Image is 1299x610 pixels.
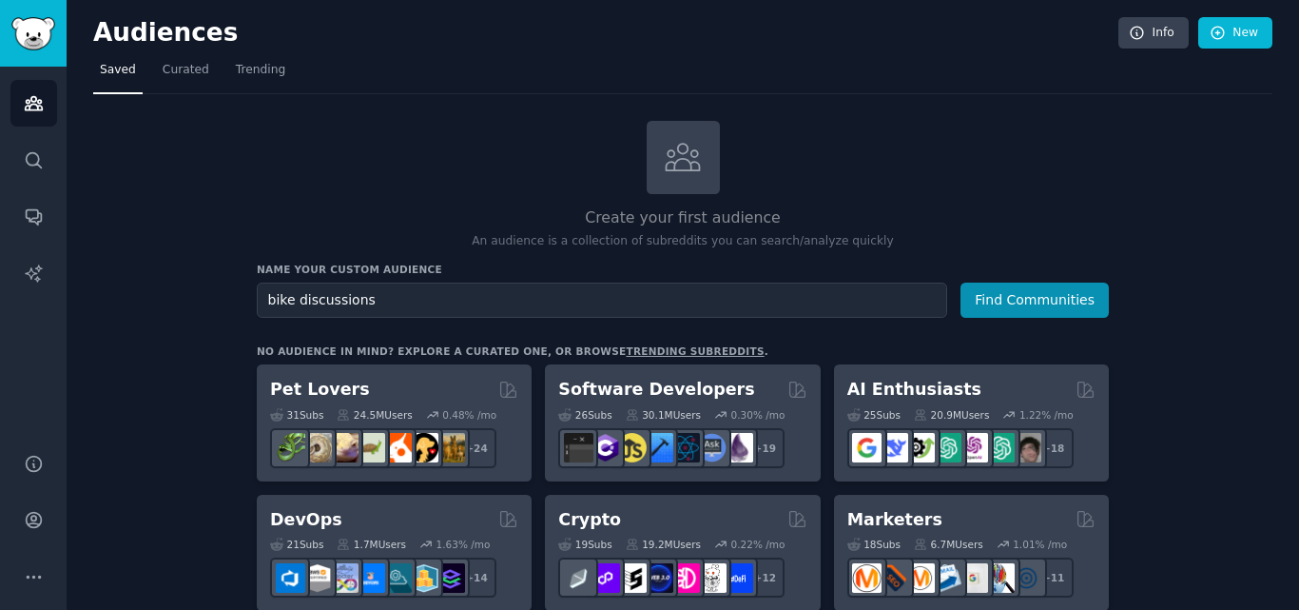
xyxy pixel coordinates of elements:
a: Curated [156,55,216,94]
img: googleads [959,563,988,593]
img: cockatiel [382,433,412,462]
img: 0xPolygon [591,563,620,593]
img: learnjavascript [617,433,647,462]
a: New [1198,17,1272,49]
div: 1.7M Users [337,538,406,551]
p: An audience is a collection of subreddits you can search/analyze quickly [257,233,1109,250]
a: Trending [229,55,292,94]
img: elixir [724,433,753,462]
h2: Software Developers [558,378,754,402]
img: leopardgeckos [329,433,359,462]
img: OpenAIDev [959,433,988,462]
img: iOSProgramming [644,433,673,462]
div: + 19 [745,428,785,468]
div: 31 Sub s [270,408,323,422]
span: Saved [100,62,136,79]
div: 0.22 % /mo [731,538,785,551]
img: reactnative [670,433,700,462]
img: chatgpt_prompts_ [985,433,1015,462]
img: CryptoNews [697,563,727,593]
img: ballpython [302,433,332,462]
img: DevOpsLinks [356,563,385,593]
img: PlatformEngineers [436,563,465,593]
img: aws_cdk [409,563,438,593]
img: azuredevops [276,563,305,593]
img: PetAdvice [409,433,438,462]
div: 21 Sub s [270,538,323,551]
div: 20.9M Users [914,408,989,422]
a: trending subreddits [626,345,764,357]
div: + 24 [456,428,496,468]
h2: Marketers [847,508,942,532]
div: 19 Sub s [558,538,611,551]
img: defi_ [724,563,753,593]
div: 26 Sub s [558,408,611,422]
h2: Pet Lovers [270,378,370,402]
div: 25 Sub s [847,408,901,422]
div: 24.5M Users [337,408,412,422]
div: 0.30 % /mo [731,408,785,422]
img: csharp [591,433,620,462]
input: Pick a short name, like "Digital Marketers" or "Movie-Goers" [257,283,947,318]
a: Saved [93,55,143,94]
a: Info [1118,17,1189,49]
img: chatgpt_promptDesign [932,433,961,462]
img: AskMarketing [905,563,935,593]
h2: Audiences [93,18,1118,49]
img: ethfinance [564,563,593,593]
div: 19.2M Users [626,538,701,551]
h2: AI Enthusiasts [847,378,981,402]
div: 18 Sub s [847,538,901,551]
div: 30.1M Users [626,408,701,422]
img: AItoolsCatalog [905,433,935,462]
span: Curated [163,62,209,79]
h2: Crypto [558,508,621,532]
div: + 12 [745,558,785,598]
div: 1.01 % /mo [1013,538,1067,551]
button: Find Communities [960,283,1109,318]
div: 0.48 % /mo [442,408,496,422]
img: GoogleGeminiAI [852,433,882,462]
div: + 18 [1034,428,1074,468]
img: dogbreed [436,433,465,462]
img: turtle [356,433,385,462]
div: + 11 [1034,558,1074,598]
div: 1.63 % /mo [436,538,491,551]
h2: Create your first audience [257,207,1109,230]
div: 1.22 % /mo [1019,408,1074,422]
img: bigseo [879,563,908,593]
img: ArtificalIntelligence [1012,433,1041,462]
img: platformengineering [382,563,412,593]
img: herpetology [276,433,305,462]
img: AskComputerScience [697,433,727,462]
img: Emailmarketing [932,563,961,593]
img: MarketingResearch [985,563,1015,593]
img: DeepSeek [879,433,908,462]
img: web3 [644,563,673,593]
img: AWS_Certified_Experts [302,563,332,593]
img: content_marketing [852,563,882,593]
div: 6.7M Users [914,538,983,551]
h3: Name your custom audience [257,263,1109,276]
img: GummySearch logo [11,17,55,50]
img: OnlineMarketing [1012,563,1041,593]
span: Trending [236,62,285,79]
img: ethstaker [617,563,647,593]
div: No audience in mind? Explore a curated one, or browse . [257,344,768,358]
img: software [564,433,593,462]
img: defiblockchain [670,563,700,593]
div: + 14 [456,558,496,598]
h2: DevOps [270,508,342,532]
img: Docker_DevOps [329,563,359,593]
